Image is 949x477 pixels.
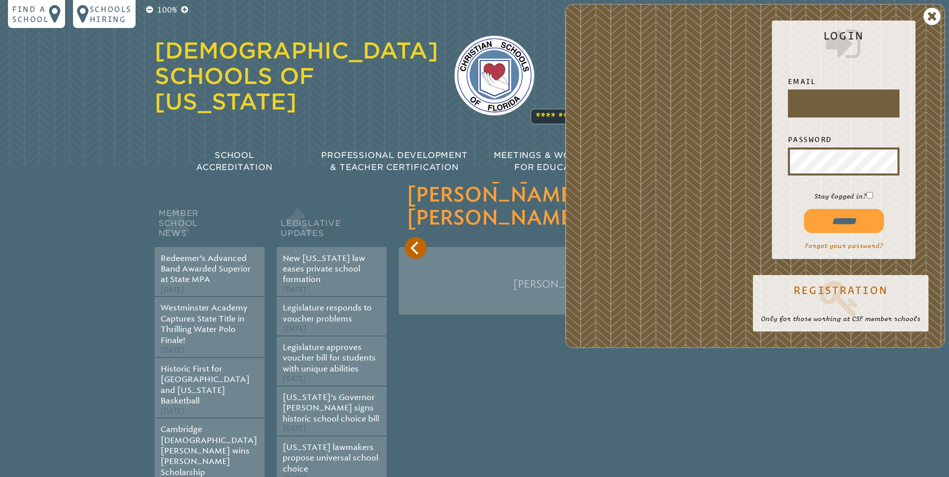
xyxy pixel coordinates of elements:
[283,342,376,373] a: Legislature approves voucher bill for students with unique abilities
[788,75,899,87] label: Email
[161,303,248,344] a: Westminster Academy Captures State Title in Thrilling Water Polo Finale!
[155,4,179,16] p: 100%
[405,237,427,259] button: Previous
[277,206,387,247] h2: Legislative Updates
[161,364,250,405] a: Historic First for [GEOGRAPHIC_DATA] and [US_STATE] Basketball
[409,273,784,308] p: [PERSON_NAME] is among some 30 winners world-wide selected from 2,750 nominated students.
[161,346,184,354] span: [DATE]
[321,150,467,172] span: Professional Development & Teacher Certification
[155,37,438,114] a: [DEMOGRAPHIC_DATA] Schools of [US_STATE]
[196,150,272,172] span: School Accreditation
[761,314,920,323] p: Only for those working at CSF member schools
[780,191,907,201] p: Stay logged in?
[780,29,907,63] h2: Login
[12,4,49,24] p: Find a school
[550,42,795,122] p: The agency that [US_STATE]’s [DEMOGRAPHIC_DATA] schools rely on for best practices in accreditati...
[494,150,616,172] span: Meetings & Workshops for Educators
[283,392,379,423] a: [US_STATE]’s Governor [PERSON_NAME] signs historic school choice bill
[90,4,132,24] p: Schools Hiring
[454,35,534,115] img: csf-logo-web-colors.png
[283,324,306,333] span: [DATE]
[761,278,920,318] a: Registration
[161,407,184,415] span: [DATE]
[161,285,184,294] span: [DATE]
[283,374,306,383] span: [DATE]
[788,133,899,145] label: Password
[283,285,306,294] span: [DATE]
[155,206,265,247] h2: Member School News
[283,442,378,473] a: [US_STATE] lawmakers propose universal school choice
[283,303,372,323] a: Legislature responds to voucher problems
[407,161,786,230] h3: Cambridge [DEMOGRAPHIC_DATA][PERSON_NAME] wins [PERSON_NAME] Scholarship
[161,424,257,477] a: Cambridge [DEMOGRAPHIC_DATA][PERSON_NAME] wins [PERSON_NAME] Scholarship
[283,424,306,433] span: [DATE]
[161,253,251,284] a: Redeemer’s Advanced Band Awarded Superior at State MPA
[805,242,883,249] a: Forgot your password?
[283,253,365,284] a: New [US_STATE] law eases private school formation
